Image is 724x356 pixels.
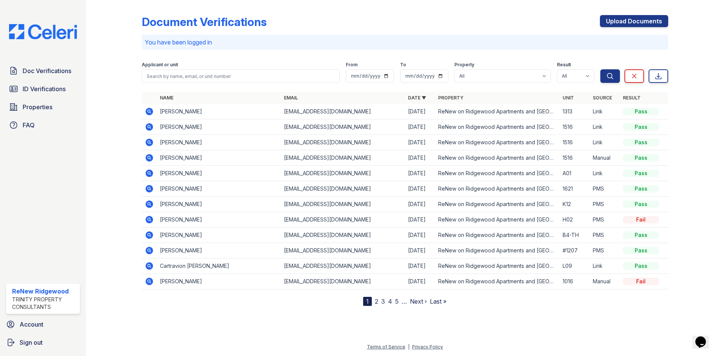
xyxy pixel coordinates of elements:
input: Search by name, email, or unit number [142,69,340,83]
span: Properties [23,102,52,112]
td: PMS [590,197,620,212]
td: PMS [590,243,620,258]
a: Next › [410,298,427,305]
td: ReNew on Ridgewood Apartments and [GEOGRAPHIC_DATA] [435,166,559,181]
td: ReNew on Ridgewood Apartments and [GEOGRAPHIC_DATA] [435,274,559,289]
td: Manual [590,274,620,289]
td: ReNew on Ridgewood Apartments and [GEOGRAPHIC_DATA] [435,197,559,212]
td: Cartravion [PERSON_NAME] [157,258,281,274]
div: Pass [623,170,659,177]
a: Doc Verifications [6,63,80,78]
a: Upload Documents [600,15,668,27]
td: [PERSON_NAME] [157,197,281,212]
td: PMS [590,181,620,197]
div: Pass [623,154,659,162]
span: Doc Verifications [23,66,71,75]
td: [DATE] [405,243,435,258]
td: [DATE] [405,212,435,228]
td: [EMAIL_ADDRESS][DOMAIN_NAME] [281,274,405,289]
p: You have been logged in [145,38,665,47]
a: Last » [430,298,446,305]
a: ID Verifications [6,81,80,96]
td: [PERSON_NAME] [157,274,281,289]
td: 1313 [560,104,590,119]
td: [EMAIL_ADDRESS][DOMAIN_NAME] [281,197,405,212]
div: Pass [623,200,659,208]
td: ReNew on Ridgewood Apartments and [GEOGRAPHIC_DATA] [435,150,559,166]
td: [DATE] [405,166,435,181]
div: Pass [623,231,659,239]
div: Pass [623,123,659,131]
a: 2 [375,298,378,305]
a: Property [438,95,463,101]
td: [PERSON_NAME] [157,150,281,166]
td: [DATE] [405,274,435,289]
td: [PERSON_NAME] [157,135,281,150]
td: Link [590,166,620,181]
img: CE_Logo_Blue-a8612792a0a2168367f1c8372b55b34899dd931a85d93a1a3d3e32e68fde9ad4.png [3,24,83,39]
td: [DATE] [405,181,435,197]
td: Link [590,104,620,119]
a: FAQ [6,118,80,133]
td: [PERSON_NAME] [157,119,281,135]
div: | [408,344,410,350]
td: [EMAIL_ADDRESS][DOMAIN_NAME] [281,258,405,274]
a: Sign out [3,335,83,350]
span: … [402,297,407,306]
td: 1516 [560,150,590,166]
div: ReNew Ridgewood [12,287,77,296]
td: [EMAIL_ADDRESS][DOMAIN_NAME] [281,150,405,166]
td: [PERSON_NAME] [157,181,281,197]
a: Name [160,95,173,101]
div: Pass [623,262,659,270]
td: [EMAIL_ADDRESS][DOMAIN_NAME] [281,119,405,135]
td: [EMAIL_ADDRESS][DOMAIN_NAME] [281,228,405,243]
td: ReNew on Ridgewood Apartments and [GEOGRAPHIC_DATA] [435,243,559,258]
td: 1016 [560,274,590,289]
td: [EMAIL_ADDRESS][DOMAIN_NAME] [281,181,405,197]
td: H02 [560,212,590,228]
td: [PERSON_NAME] [157,104,281,119]
div: Fail [623,278,659,285]
iframe: chat widget [692,326,716,348]
td: Link [590,135,620,150]
td: B4-TH [560,228,590,243]
td: ReNew on Ridgewood Apartments and [GEOGRAPHIC_DATA] [435,181,559,197]
td: 1516 [560,135,590,150]
a: Terms of Service [367,344,405,350]
td: [DATE] [405,228,435,243]
td: #1207 [560,243,590,258]
a: Result [623,95,641,101]
td: [PERSON_NAME] [157,166,281,181]
td: [PERSON_NAME] [157,228,281,243]
div: Pass [623,247,659,254]
span: Account [20,320,43,329]
td: [DATE] [405,119,435,135]
td: 1621 [560,181,590,197]
td: K12 [560,197,590,212]
td: ReNew on Ridgewood Apartments and [GEOGRAPHIC_DATA] [435,104,559,119]
label: Property [454,62,474,68]
td: [DATE] [405,150,435,166]
div: Document Verifications [142,15,267,29]
td: [DATE] [405,104,435,119]
td: [EMAIL_ADDRESS][DOMAIN_NAME] [281,212,405,228]
td: [PERSON_NAME] [157,243,281,258]
td: ReNew on Ridgewood Apartments and [GEOGRAPHIC_DATA] [435,228,559,243]
label: Result [557,62,571,68]
td: [EMAIL_ADDRESS][DOMAIN_NAME] [281,135,405,150]
div: Pass [623,139,659,146]
a: Account [3,317,83,332]
span: Sign out [20,338,43,347]
td: PMS [590,228,620,243]
label: To [400,62,406,68]
td: ReNew on Ridgewood Apartments and [GEOGRAPHIC_DATA] [435,135,559,150]
div: Fail [623,216,659,223]
label: Applicant or unit [142,62,178,68]
a: 3 [381,298,385,305]
td: Link [590,119,620,135]
a: 5 [395,298,399,305]
td: [EMAIL_ADDRESS][DOMAIN_NAME] [281,104,405,119]
div: Pass [623,108,659,115]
